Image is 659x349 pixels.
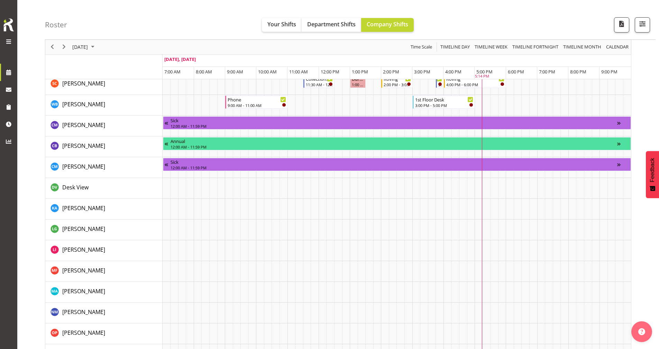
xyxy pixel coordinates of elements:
[58,40,70,54] div: next period
[383,69,399,75] span: 2:00 PM
[171,123,617,129] div: 12:00 AM - 11:59 PM
[45,323,163,344] td: Oshadha Perera resource
[164,56,196,62] span: [DATE], [DATE]
[512,43,559,52] span: Timeline Fortnight
[367,20,408,28] span: Company Shifts
[71,43,98,52] button: September 2025
[439,43,471,52] button: Timeline Day
[62,266,105,275] a: [PERSON_NAME]
[62,245,105,254] a: [PERSON_NAME]
[171,117,617,124] div: Sick
[474,43,508,52] span: Timeline Week
[45,282,163,303] td: Michelle Argyle resource
[306,82,333,87] div: 11:30 AM - 12:30 PM
[62,287,105,295] a: [PERSON_NAME]
[62,121,105,129] a: [PERSON_NAME]
[171,144,617,150] div: 12:00 AM - 11:59 PM
[45,240,163,261] td: Lisa Imamura resource
[70,40,99,54] div: September 17, 2025
[62,225,105,233] a: [PERSON_NAME]
[508,69,524,75] span: 6:00 PM
[350,75,366,88] div: Serena Casey"s event - Duration 0 hours - Serena Casey Begin From Wednesday, September 17, 2025 a...
[225,96,288,109] div: Willem Burger"s event - Phone Begin From Wednesday, September 17, 2025 at 9:00:00 AM GMT+12:00 En...
[62,204,105,212] a: [PERSON_NAME]
[605,43,630,52] button: Month
[444,75,506,88] div: Serena Casey"s event - Roving Begin From Wednesday, September 17, 2025 at 4:00:00 PM GMT+12:00 En...
[45,95,163,116] td: Willem Burger resource
[45,199,163,220] td: Kathy Aloniu resource
[171,165,617,170] div: 12:00 AM - 11:59 PM
[196,69,212,75] span: 8:00 AM
[227,69,243,75] span: 9:00 AM
[45,136,163,157] td: Chris Broad resource
[302,18,361,32] button: Department Shifts
[562,43,602,52] span: Timeline Month
[62,79,105,88] a: [PERSON_NAME]
[45,116,163,136] td: Chamique Mamolo resource
[45,303,163,323] td: Nichole Mauleon resource
[511,43,560,52] button: Fortnight
[614,17,629,33] button: Download a PDF of the roster for the current day
[72,43,89,52] span: [DATE]
[539,69,555,75] span: 7:00 PM
[45,74,163,95] td: Serena Casey resource
[45,261,163,282] td: Marianne Foster resource
[62,163,105,170] span: [PERSON_NAME]
[163,137,631,150] div: Chris Broad"s event - Annual Begin From Monday, September 15, 2025 at 12:00:00 AM GMT+12:00 Ends ...
[267,20,296,28] span: Your Shifts
[62,246,105,253] span: [PERSON_NAME]
[436,75,444,88] div: Serena Casey"s event - New book tagging Begin From Wednesday, September 17, 2025 at 3:45:00 PM GM...
[163,116,631,129] div: Chamique Mamolo"s event - Sick Begin From Wednesday, September 17, 2025 at 12:00:00 AM GMT+12:00 ...
[410,43,433,52] button: Time Scale
[445,69,461,75] span: 4:00 PM
[62,142,105,150] a: [PERSON_NAME]
[475,74,489,80] div: 5:14 PM
[45,21,67,29] h4: Roster
[414,69,430,75] span: 3:00 PM
[352,82,364,87] div: 1:00 PM - 1:30 PM
[164,69,181,75] span: 7:00 AM
[321,69,339,75] span: 12:00 PM
[258,69,277,75] span: 10:00 AM
[638,328,645,335] img: help-xxl-2.png
[62,329,105,337] span: [PERSON_NAME]
[352,69,368,75] span: 1:00 PM
[474,43,509,52] button: Timeline Week
[649,158,656,182] span: Feedback
[62,183,89,191] a: Desk View
[410,43,433,52] span: Time Scale
[562,43,603,52] button: Timeline Month
[415,96,474,103] div: 1st Floor Desk
[307,20,356,28] span: Department Shifts
[163,158,631,171] div: Cindy Mulrooney"s event - Sick Begin From Wednesday, September 17, 2025 at 12:00:00 AM GMT+12:00 ...
[62,100,105,108] a: [PERSON_NAME]
[413,96,475,109] div: Willem Burger"s event - 1st Floor Desk Begin From Wednesday, September 17, 2025 at 3:00:00 PM GMT...
[62,329,105,337] a: [PERSON_NAME]
[476,69,493,75] span: 5:00 PM
[46,40,58,54] div: previous period
[45,157,163,178] td: Cindy Mulrooney resource
[446,82,505,87] div: 4:00 PM - 6:00 PM
[60,43,69,52] button: Next
[228,102,286,108] div: 9:00 AM - 11:00 AM
[384,82,411,87] div: 2:00 PM - 3:00 PM
[45,178,163,199] td: Desk View resource
[62,308,105,316] span: [PERSON_NAME]
[62,162,105,171] a: [PERSON_NAME]
[605,43,629,52] span: calendar
[570,69,586,75] span: 8:00 PM
[635,17,650,33] button: Filter Shifts
[601,69,617,75] span: 9:00 PM
[438,82,442,87] div: 3:45 PM - 4:00 PM
[228,96,286,103] div: Phone
[381,75,412,88] div: Serena Casey"s event - Roving Begin From Wednesday, September 17, 2025 at 2:00:00 PM GMT+12:00 En...
[45,220,163,240] td: Lisa Griffiths resource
